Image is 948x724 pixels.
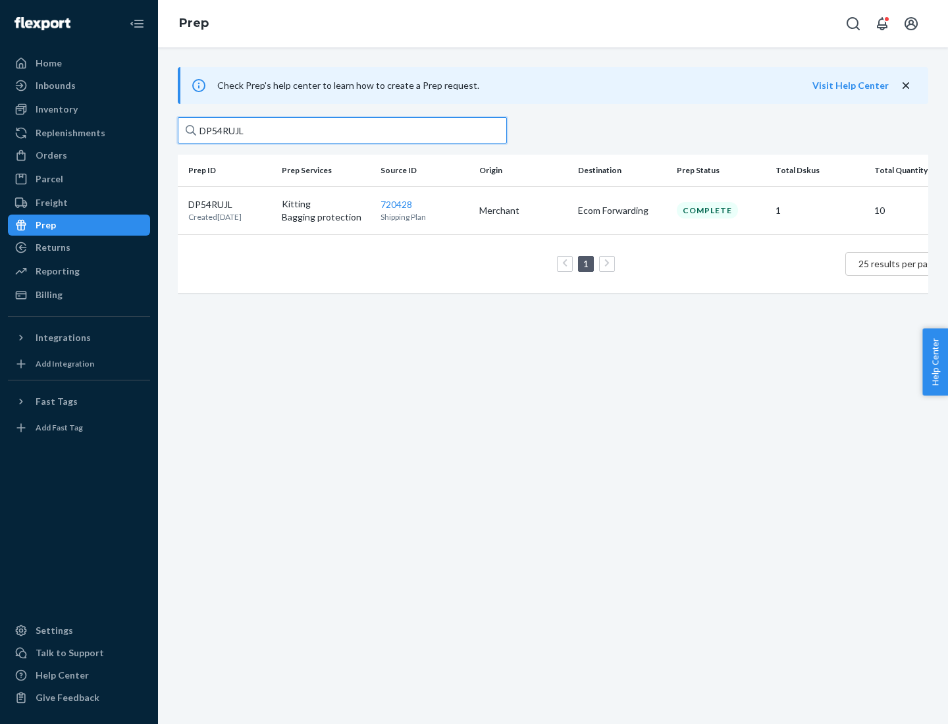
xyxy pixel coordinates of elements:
[474,155,573,186] th: Origin
[36,79,76,92] div: Inbounds
[36,103,78,116] div: Inventory
[36,219,56,232] div: Prep
[898,11,924,37] button: Open account menu
[36,288,63,301] div: Billing
[922,328,948,396] button: Help Center
[8,391,150,412] button: Fast Tags
[858,258,938,269] span: 25 results per page
[381,211,469,222] p: Shipping Plan
[178,155,276,186] th: Prep ID
[8,327,150,348] button: Integrations
[899,79,912,93] button: close
[770,155,869,186] th: Total Dskus
[36,422,83,433] div: Add Fast Tag
[8,99,150,120] a: Inventory
[8,53,150,74] a: Home
[8,642,150,663] a: Talk to Support
[14,17,70,30] img: Flexport logo
[8,168,150,190] a: Parcel
[776,204,864,217] p: 1
[36,331,91,344] div: Integrations
[36,126,105,140] div: Replenishments
[36,395,78,408] div: Fast Tags
[36,669,89,682] div: Help Center
[36,172,63,186] div: Parcel
[124,11,150,37] button: Close Navigation
[812,79,889,92] button: Visit Help Center
[581,258,591,269] a: Page 1 is your current page
[36,624,73,637] div: Settings
[8,261,150,282] a: Reporting
[36,149,67,162] div: Orders
[217,80,479,91] span: Check Prep's help center to learn how to create a Prep request.
[375,155,474,186] th: Source ID
[869,11,895,37] button: Open notifications
[188,211,242,222] p: Created [DATE]
[8,215,150,236] a: Prep
[8,284,150,305] a: Billing
[36,241,70,254] div: Returns
[282,211,370,224] p: Bagging protection
[36,265,80,278] div: Reporting
[8,353,150,375] a: Add Integration
[8,687,150,708] button: Give Feedback
[36,691,99,704] div: Give Feedback
[479,204,567,217] p: Merchant
[381,199,412,210] a: 720428
[169,5,219,43] ol: breadcrumbs
[8,620,150,641] a: Settings
[36,358,94,369] div: Add Integration
[282,197,370,211] p: Kitting
[188,198,242,211] p: DP54RUJL
[578,204,666,217] p: Ecom Forwarding
[276,155,375,186] th: Prep Services
[8,145,150,166] a: Orders
[8,665,150,686] a: Help Center
[8,237,150,258] a: Returns
[677,202,738,219] div: Complete
[36,196,68,209] div: Freight
[8,122,150,143] a: Replenishments
[36,57,62,70] div: Home
[178,117,507,143] input: Search prep jobs
[179,16,209,30] a: Prep
[8,192,150,213] a: Freight
[840,11,866,37] button: Open Search Box
[36,646,104,659] div: Talk to Support
[671,155,770,186] th: Prep Status
[8,417,150,438] a: Add Fast Tag
[8,75,150,96] a: Inbounds
[573,155,671,186] th: Destination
